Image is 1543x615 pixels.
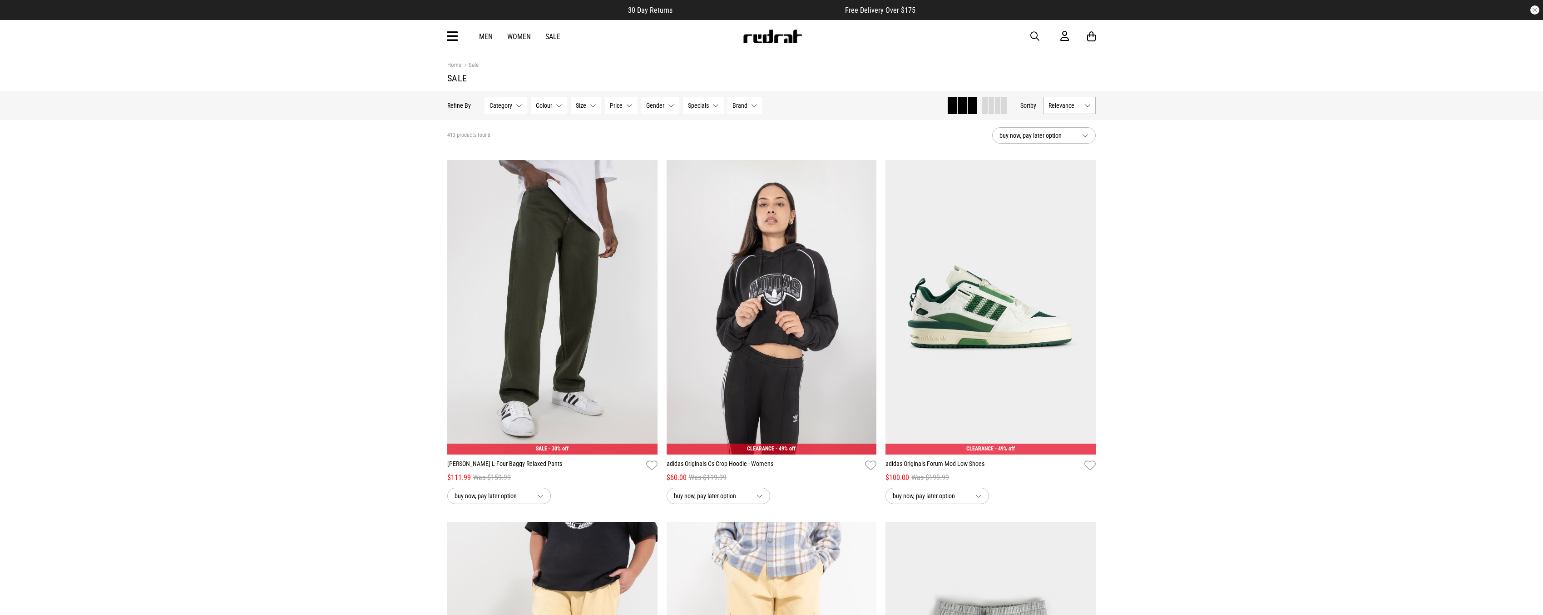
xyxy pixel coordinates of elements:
span: Was $199.99 [911,472,949,483]
span: - 49% off [776,445,796,452]
span: 30 Day Returns [628,6,673,15]
span: Free Delivery Over $175 [845,6,915,15]
button: Colour [531,97,567,114]
a: adidas Originals Forum Mod Low Shoes [885,459,1081,472]
span: by [1030,102,1036,109]
img: Lee L-four Baggy Relaxed Pants in Green [447,160,658,455]
a: Sale [461,61,479,70]
span: Was $119.99 [689,472,727,483]
button: buy now, pay later option [447,488,551,504]
span: $100.00 [885,472,909,483]
span: Specials [688,102,709,109]
button: Gender [641,97,679,114]
a: Sale [545,32,560,41]
button: Size [571,97,601,114]
span: buy now, pay later option [455,490,530,501]
img: Redrat logo [742,30,802,43]
p: Refine By [447,102,471,109]
span: - 49% off [995,445,1015,452]
button: buy now, pay later option [885,488,989,504]
span: Category [490,102,512,109]
span: buy now, pay later option [999,130,1075,141]
span: - 30% off [549,445,569,452]
span: CLEARANCE [966,445,994,452]
button: Specials [683,97,724,114]
a: Home [447,61,461,68]
a: Men [479,32,493,41]
span: SALE [536,445,547,452]
span: CLEARANCE [747,445,774,452]
span: Gender [646,102,664,109]
span: Colour [536,102,552,109]
a: Women [507,32,531,41]
button: Relevance [1044,97,1096,114]
button: Brand [727,97,762,114]
span: buy now, pay later option [893,490,968,501]
span: Size [576,102,586,109]
a: [PERSON_NAME] L-Four Baggy Relaxed Pants [447,459,643,472]
button: Price [605,97,638,114]
span: $111.99 [447,472,471,483]
a: adidas Originals Cs Crop Hoodie - Womens [667,459,862,472]
span: Price [610,102,623,109]
h1: Sale [447,73,1096,84]
iframe: Customer reviews powered by Trustpilot [691,5,827,15]
button: Category [485,97,527,114]
img: Adidas Originals Forum Mod Low Shoes in White [885,160,1096,455]
button: Sortby [1020,100,1036,111]
span: 413 products found [447,132,490,139]
button: buy now, pay later option [992,127,1096,144]
span: $60.00 [667,472,687,483]
span: Was $159.99 [473,472,511,483]
img: Adidas Originals Cs Crop Hoodie - Womens in Black [667,160,877,455]
span: Relevance [1048,102,1081,109]
span: Brand [732,102,747,109]
span: buy now, pay later option [674,490,749,501]
button: buy now, pay later option [667,488,770,504]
